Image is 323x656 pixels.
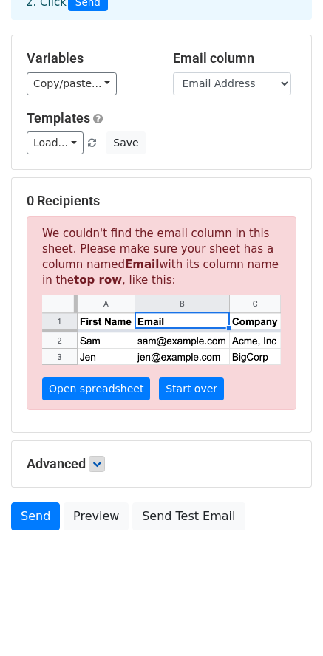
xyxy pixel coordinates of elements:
[27,72,117,95] a: Copy/paste...
[27,50,151,66] h5: Variables
[42,377,150,400] a: Open spreadsheet
[249,585,323,656] div: Tiện ích trò chuyện
[132,502,245,530] a: Send Test Email
[27,456,296,472] h5: Advanced
[249,585,323,656] iframe: Chat Widget
[42,295,281,365] img: google_sheets_email_column-fe0440d1484b1afe603fdd0efe349d91248b687ca341fa437c667602712cb9b1.png
[27,131,84,154] a: Load...
[173,50,297,66] h5: Email column
[27,216,296,410] p: We couldn't find the email column in this sheet. Please make sure your sheet has a column named w...
[74,273,122,287] strong: top row
[159,377,224,400] a: Start over
[125,258,159,271] strong: Email
[27,110,90,126] a: Templates
[27,193,296,209] h5: 0 Recipients
[64,502,129,530] a: Preview
[11,502,60,530] a: Send
[106,131,145,154] button: Save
